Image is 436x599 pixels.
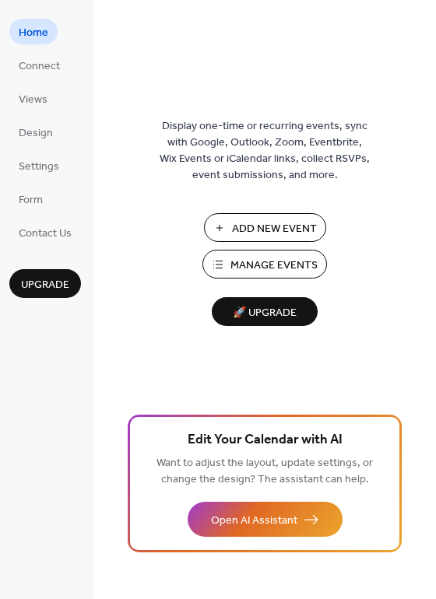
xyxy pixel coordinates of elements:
[19,58,60,75] span: Connect
[202,250,327,278] button: Manage Events
[160,118,370,184] span: Display one-time or recurring events, sync with Google, Outlook, Zoom, Eventbrite, Wix Events or ...
[211,513,297,529] span: Open AI Assistant
[19,125,53,142] span: Design
[9,152,69,178] a: Settings
[230,257,318,274] span: Manage Events
[9,52,69,78] a: Connect
[221,303,308,324] span: 🚀 Upgrade
[188,502,343,537] button: Open AI Assistant
[19,25,48,41] span: Home
[9,186,52,212] a: Form
[9,86,57,111] a: Views
[9,119,62,145] a: Design
[9,219,81,245] a: Contact Us
[232,221,317,237] span: Add New Event
[204,213,326,242] button: Add New Event
[156,453,373,490] span: Want to adjust the layout, update settings, or change the design? The assistant can help.
[19,226,72,242] span: Contact Us
[212,297,318,326] button: 🚀 Upgrade
[19,192,43,208] span: Form
[19,159,59,175] span: Settings
[9,19,58,44] a: Home
[9,269,81,298] button: Upgrade
[19,92,47,108] span: Views
[188,429,343,451] span: Edit Your Calendar with AI
[21,277,69,293] span: Upgrade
